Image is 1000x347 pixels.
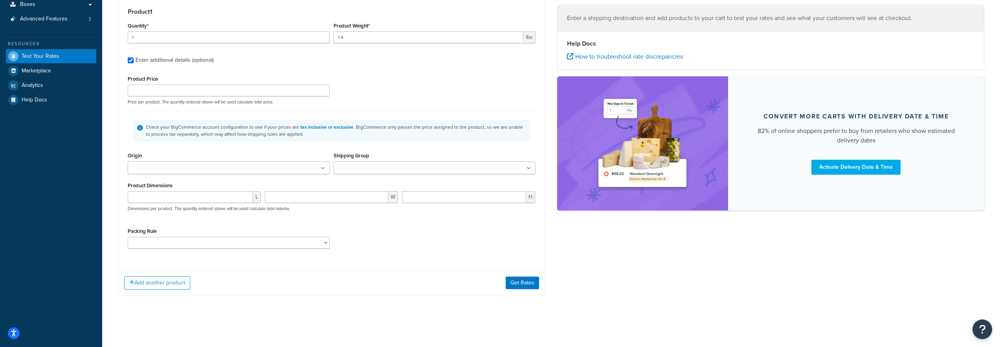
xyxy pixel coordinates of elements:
span: Test Your Rates [22,53,59,60]
p: Price per product. The quantity entered above will be used calculate total price. [126,99,538,105]
p: Dimensions per product. The quantity entered above will be used calculate total volume. [126,206,290,211]
label: Origin [128,153,142,159]
label: Shipping Group [334,153,369,159]
span: L [253,191,261,203]
span: W [388,191,398,203]
h3: Product 1 [128,8,536,16]
li: Advanced Features [6,12,96,26]
p: Enter a shipping destination and add products to your cart to test your rates and see what your c... [567,13,975,24]
button: Add another product [124,276,190,290]
img: feature-image-ddt-36eae7f7280da8017bfb280eaccd9c446f90b1fe08728e4019434db127062ab4.png [593,88,692,199]
input: Enter additional details (optional) [128,57,134,63]
span: Help Docs [22,97,47,103]
button: Get Rates [506,277,539,289]
span: Boxes [20,1,35,8]
div: 82% of online shoppers prefer to buy from retailers who show estimated delivery dates [747,126,966,145]
label: Quantity* [128,23,149,29]
span: Analytics [22,82,43,89]
a: Analytics [6,78,96,92]
a: Marketplace [6,64,96,78]
a: Activate Delivery Date & Time [811,160,901,175]
label: Product Weight* [334,23,370,29]
a: Test Your Rates [6,49,96,63]
span: 2 [88,16,91,22]
a: tax inclusive or exclusive [300,124,354,131]
span: H [526,191,535,203]
label: Packing Rule [128,228,157,234]
button: Open Resource Center [972,319,992,339]
label: Product Dimensions [128,183,172,188]
div: Resources [6,41,96,47]
input: 0.00 [334,31,523,43]
span: lbs [523,31,536,43]
span: Marketplace [22,68,51,74]
div: Enter additional details (optional) [136,55,214,66]
span: Advanced Features [20,16,68,22]
label: Product Price [128,76,158,82]
a: How to troubleshoot rate discrepancies [567,52,683,61]
h4: Help Docs [567,39,975,48]
div: Check your BigCommerce account configuration to see if your prices are . BigCommerce only passes ... [146,124,526,138]
a: Advanced Features2 [6,12,96,26]
input: 0.0 [128,31,330,43]
div: Convert more carts with delivery date & time [763,113,949,120]
a: Help Docs [6,93,96,107]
